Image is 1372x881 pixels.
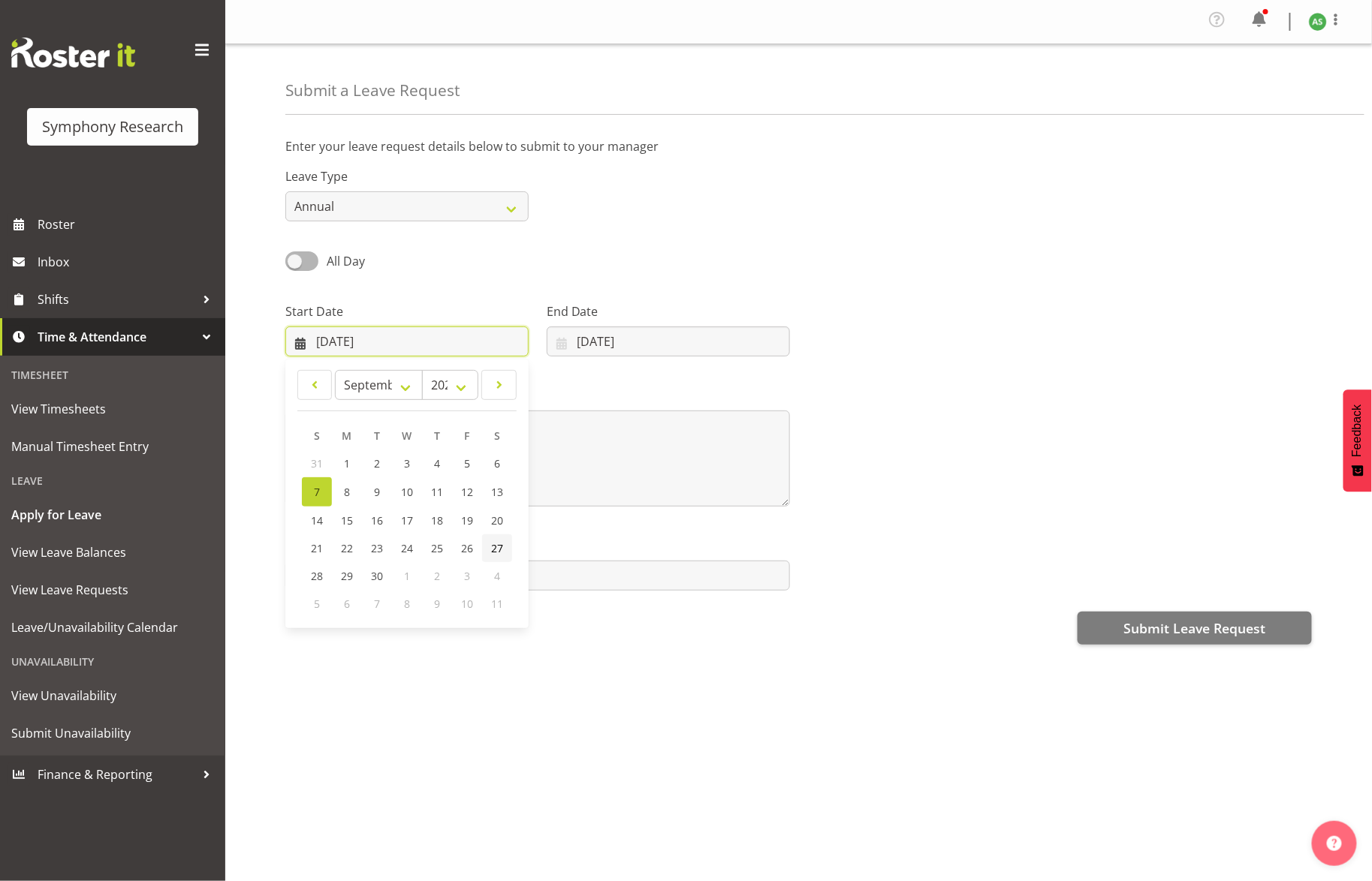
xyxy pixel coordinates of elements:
[1078,612,1312,645] button: Submit Leave Request
[332,562,362,590] a: 29
[434,456,440,471] span: 4
[547,326,790,356] input: Click to select...
[4,646,222,677] div: Unavailability
[362,562,392,590] a: 30
[494,428,500,443] span: S
[362,534,392,562] a: 23
[302,507,332,534] a: 14
[38,326,195,348] span: Time & Attendance
[464,456,470,471] span: 5
[11,579,214,601] span: View Leave Requests
[4,677,222,714] a: View Unavailability
[38,763,195,786] span: Finance & Reporting
[402,428,412,443] span: W
[1309,13,1327,31] img: ange-steiger11422.jpg
[404,597,410,611] span: 8
[332,450,362,477] a: 1
[344,597,350,611] span: 6
[302,534,332,562] a: 21
[4,534,222,571] a: View Leave Balances
[401,513,413,528] span: 17
[491,513,503,528] span: 20
[4,465,222,496] div: Leave
[452,477,482,507] a: 12
[11,541,214,564] span: View Leave Balances
[422,477,452,507] a: 11
[11,504,214,526] span: Apply for Leave
[374,456,380,471] span: 2
[314,428,320,443] span: S
[494,456,500,471] span: 6
[491,541,503,555] span: 27
[491,485,503,499] span: 13
[4,359,222,390] div: Timesheet
[392,534,422,562] a: 24
[404,569,410,583] span: 1
[547,302,790,320] label: End Date
[461,513,473,528] span: 19
[311,456,323,471] span: 31
[431,513,443,528] span: 18
[285,302,529,320] label: Start Date
[401,541,413,555] span: 24
[452,450,482,477] a: 5
[362,450,392,477] a: 2
[311,541,323,555] span: 21
[482,534,512,562] a: 27
[332,507,362,534] a: 15
[341,513,353,528] span: 15
[285,137,1312,155] p: Enter your leave request details below to submit to your manager
[311,569,323,583] span: 28
[4,609,222,646] a: Leave/Unavailability Calendar
[404,456,410,471] span: 3
[38,288,195,311] span: Shifts
[341,569,353,583] span: 29
[344,456,350,471] span: 1
[11,616,214,639] span: Leave/Unavailability Calendar
[461,597,473,611] span: 10
[332,477,362,507] a: 8
[482,507,512,534] a: 20
[362,507,392,534] a: 16
[4,428,222,465] a: Manual Timesheet Entry
[344,485,350,499] span: 8
[285,82,460,99] h4: Submit a Leave Request
[431,485,443,499] span: 11
[422,450,452,477] a: 4
[342,428,351,443] span: M
[4,390,222,428] a: View Timesheets
[11,435,214,458] span: Manual Timesheet Entry
[434,569,440,583] span: 2
[452,534,482,562] a: 26
[464,569,470,583] span: 3
[392,450,422,477] a: 3
[42,116,183,138] div: Symphony Research
[11,398,214,420] span: View Timesheets
[341,541,353,555] span: 22
[314,597,320,611] span: 5
[464,428,469,443] span: F
[461,485,473,499] span: 12
[1351,404,1364,457] span: Feedback
[311,513,323,528] span: 14
[392,477,422,507] a: 10
[371,569,383,583] span: 30
[362,477,392,507] a: 9
[4,571,222,609] a: View Leave Requests
[302,477,332,507] a: 7
[374,428,380,443] span: T
[431,541,443,555] span: 25
[11,38,135,68] img: Rosterit website logo
[285,537,790,555] label: Attachment
[371,541,383,555] span: 23
[1343,389,1372,492] button: Feedback - Show survey
[314,485,320,499] span: 7
[482,450,512,477] a: 6
[285,326,529,356] input: Click to select...
[461,541,473,555] span: 26
[482,477,512,507] a: 13
[422,534,452,562] a: 25
[11,684,214,707] span: View Unavailability
[494,569,500,583] span: 4
[4,496,222,534] a: Apply for Leave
